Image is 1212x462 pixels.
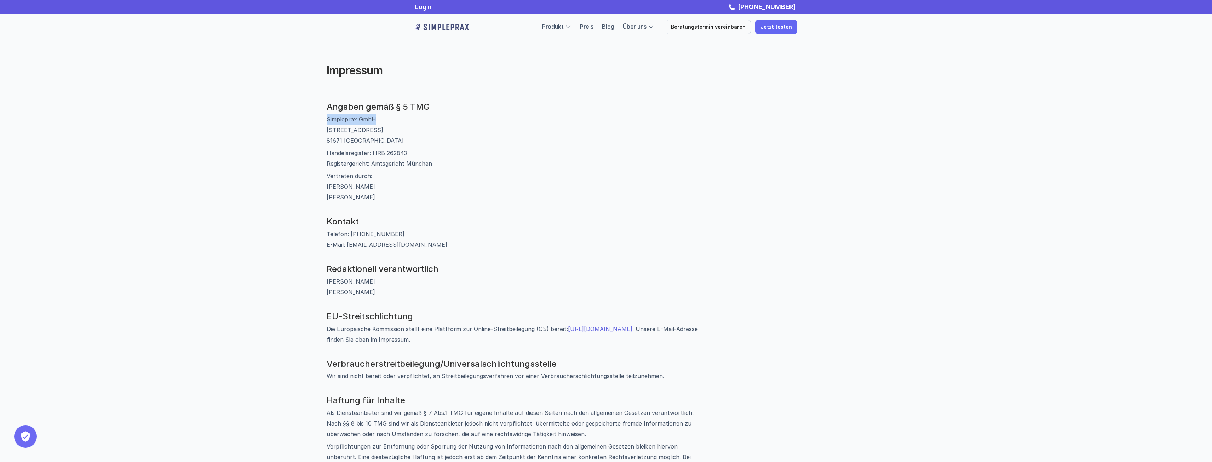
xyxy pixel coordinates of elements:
a: Jetzt testen [755,20,797,34]
a: [URL][DOMAIN_NAME] [568,325,632,332]
a: Preis [580,23,593,30]
p: Beratungstermin vereinbaren [671,24,746,30]
h3: Angaben gemäß § 5 TMG [327,102,709,112]
h3: EU-Streitschlichtung [327,312,709,322]
h3: Verbraucher­streit­beilegung/Universal­schlichtungs­stelle [327,359,709,369]
h3: Kontakt [327,217,709,227]
a: Blog [602,23,614,30]
p: Telefon: [PHONE_NUMBER] E-Mail: [EMAIL_ADDRESS][DOMAIN_NAME] [327,229,709,250]
h3: Haftung für Inhalte [327,395,709,406]
p: Die Europäische Kommission stellt eine Plattform zur Online-Streitbeilegung (OS) bereit: . Unsere... [327,324,709,345]
p: Als Diensteanbieter sind wir gemäß § 7 Abs.1 TMG für eigene Inhalte auf diesen Seiten nach den al... [327,407,709,439]
a: Über uns [623,23,647,30]
h3: Redaktionell verantwortlich [327,264,709,274]
a: Login [415,3,431,11]
p: Handelsregister: HRB 262843 Registergericht: Amtsgericht München [327,148,709,169]
a: [PHONE_NUMBER] [736,3,797,11]
p: [PERSON_NAME] [PERSON_NAME] [327,276,709,297]
p: Wir sind nicht bereit oder verpflichtet, an Streitbeilegungsverfahren vor einer Verbraucherschlic... [327,371,709,381]
p: Simpleprax GmbH [STREET_ADDRESS] 81671 [GEOGRAPHIC_DATA] [327,114,709,146]
h2: Impressum [327,64,592,77]
p: Vertreten durch: [PERSON_NAME] [PERSON_NAME] [327,171,709,203]
a: Beratungstermin vereinbaren [666,20,751,34]
strong: [PHONE_NUMBER] [738,3,795,11]
p: Jetzt testen [760,24,792,30]
a: Produkt [542,23,564,30]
